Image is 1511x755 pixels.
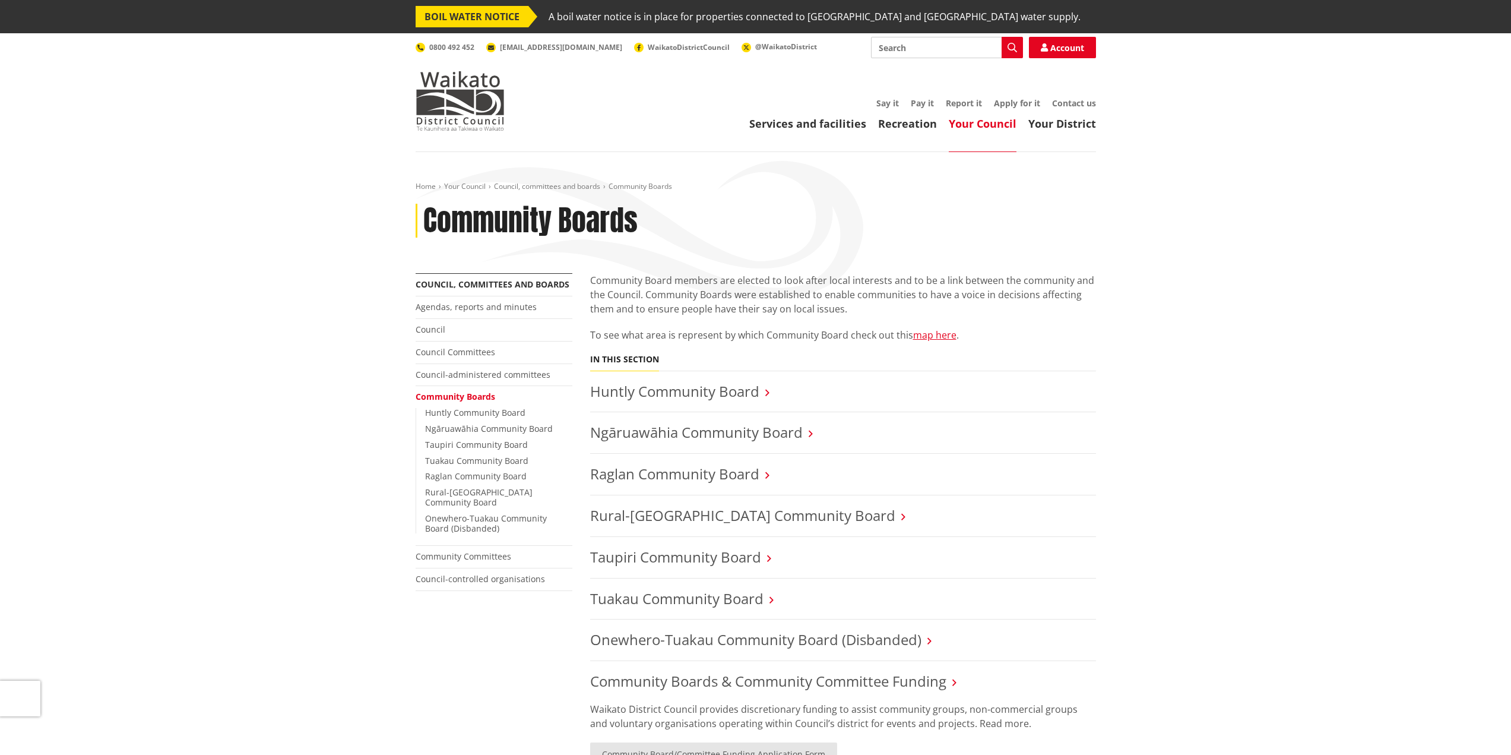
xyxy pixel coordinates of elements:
span: 0800 492 452 [429,42,474,52]
a: @WaikatoDistrict [742,42,817,52]
a: Apply for it [994,97,1040,109]
a: Rural-[GEOGRAPHIC_DATA] Community Board [425,487,533,508]
a: Say it [876,97,899,109]
a: map here [913,328,956,342]
a: Council, committees and boards [416,279,569,290]
span: Community Boards [609,181,672,191]
a: Tuakau Community Board [425,455,528,466]
p: Waikato District Council provides discretionary funding to assist community groups, non-commercia... [590,702,1096,731]
a: Council, committees and boards [494,181,600,191]
a: Council [416,324,445,335]
h5: In this section [590,355,659,365]
a: Recreation [878,116,937,131]
h1: Community Boards [423,204,638,238]
a: Your District [1028,116,1096,131]
a: Home [416,181,436,191]
a: Raglan Community Board [425,470,527,482]
span: @WaikatoDistrict [755,42,817,52]
a: Services and facilities [749,116,866,131]
a: Account [1029,37,1096,58]
a: Community Boards [416,391,495,402]
a: Onewhero-Tuakau Community Board (Disbanded) [425,513,547,534]
a: Raglan Community Board [590,464,759,484]
a: Council Committees [416,346,495,358]
input: Search input [871,37,1023,58]
a: Council-administered committees [416,369,550,380]
span: BOIL WATER NOTICE [416,6,528,27]
nav: breadcrumb [416,182,1096,192]
a: Huntly Community Board [425,407,525,418]
span: WaikatoDistrictCouncil [648,42,730,52]
a: Community Boards & Community Committee Funding [590,671,946,691]
a: Agendas, reports and minutes [416,301,537,312]
span: A boil water notice is in place for properties connected to [GEOGRAPHIC_DATA] and [GEOGRAPHIC_DAT... [549,6,1081,27]
a: Pay it [911,97,934,109]
a: Onewhero-Tuakau Community Board (Disbanded) [590,630,921,649]
p: To see what area is represent by which Community Board check out this . [590,328,1096,342]
a: Ngāruawāhia Community Board [590,422,803,442]
a: Your Council [949,116,1016,131]
a: [EMAIL_ADDRESS][DOMAIN_NAME] [486,42,622,52]
img: Waikato District Council - Te Kaunihera aa Takiwaa o Waikato [416,71,505,131]
a: Huntly Community Board [590,381,759,401]
p: Community Board members are elected to look after local interests and to be a link between the co... [590,273,1096,316]
a: Rural-[GEOGRAPHIC_DATA] Community Board [590,506,895,525]
iframe: Messenger Launcher [1456,705,1499,748]
a: Taupiri Community Board [590,547,761,567]
a: Community Committees [416,551,511,562]
a: Your Council [444,181,486,191]
a: Report it [946,97,982,109]
span: [EMAIL_ADDRESS][DOMAIN_NAME] [500,42,622,52]
a: Tuakau Community Board [590,589,764,608]
a: 0800 492 452 [416,42,474,52]
a: Ngāruawāhia Community Board [425,423,553,434]
a: WaikatoDistrictCouncil [634,42,730,52]
a: Council-controlled organisations [416,573,545,585]
a: Taupiri Community Board [425,439,528,450]
a: Contact us [1052,97,1096,109]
